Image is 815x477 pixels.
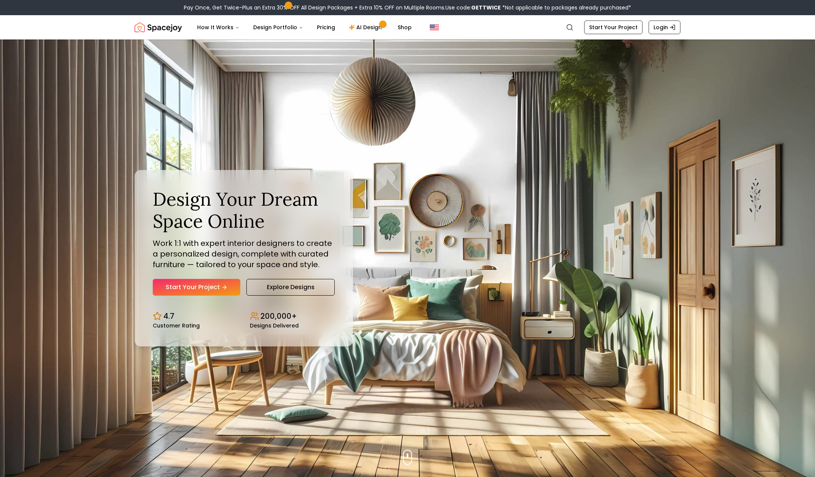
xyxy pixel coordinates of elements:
p: 200,000+ [260,311,297,321]
a: Spacejoy [135,20,182,35]
p: Work 1:1 with expert interior designers to create a personalized design, complete with curated fu... [153,238,335,270]
a: Pricing [311,20,341,35]
span: *Not applicable to packages already purchased* [501,4,631,11]
small: Customer Rating [153,323,200,328]
img: United States [430,23,439,32]
a: Login [649,20,680,34]
button: How It Works [191,20,246,35]
p: 4.7 [163,311,174,321]
h1: Design Your Dream Space Online [153,188,335,232]
button: Design Portfolio [247,20,309,35]
nav: Main [191,20,418,35]
a: AI Design [343,20,390,35]
small: Designs Delivered [250,323,299,328]
a: Start Your Project [153,279,240,296]
span: Use code: [445,4,501,11]
nav: Global [135,15,680,39]
a: Start Your Project [584,20,643,34]
a: Explore Designs [246,279,335,296]
img: Spacejoy Logo [135,20,182,35]
div: Design stats [153,305,335,328]
div: Pay Once, Get Twice-Plus an Extra 30% OFF All Design Packages + Extra 10% OFF on Multiple Rooms. [184,4,631,11]
b: GETTWICE [471,4,501,11]
a: Shop [392,20,418,35]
